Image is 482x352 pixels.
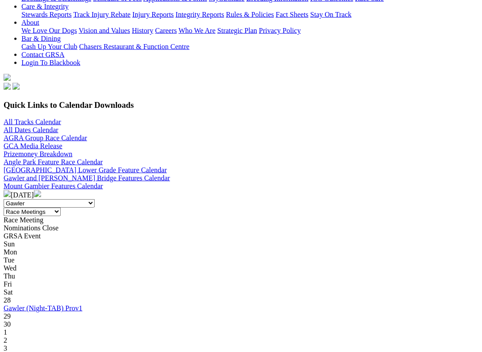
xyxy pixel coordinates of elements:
a: Careers [155,27,177,34]
img: twitter.svg [12,83,20,90]
a: Rules & Policies [226,11,274,18]
a: Mount Gambier Features Calendar [4,182,103,190]
a: Fact Sheets [276,11,308,18]
a: [GEOGRAPHIC_DATA] Lower Grade Feature Calendar [4,166,167,174]
img: chevron-left-pager-white.svg [4,190,11,197]
a: Privacy Policy [259,27,301,34]
div: Fri [4,280,478,288]
div: Race Meeting [4,216,478,224]
a: Stay On Track [310,11,351,18]
h3: Quick Links to Calendar Downloads [4,100,478,110]
a: All Tracks Calendar [4,118,61,126]
span: 2 [4,336,7,344]
a: Who We Are [179,27,216,34]
a: Care & Integrity [21,3,69,10]
a: Gawler (Night-TAB) Prov1 [4,304,82,312]
span: 28 [4,296,11,304]
a: GCA Media Release [4,142,62,150]
div: Wed [4,264,478,272]
a: Cash Up Your Club [21,43,77,50]
div: Bar & Dining [21,43,478,51]
a: AGRA Group Race Calendar [4,134,87,142]
a: All Dates Calendar [4,126,58,134]
a: About [21,19,39,26]
span: 29 [4,312,11,320]
span: 3 [4,344,7,352]
a: Strategic Plan [217,27,257,34]
div: Care & Integrity [21,11,478,19]
a: Prizemoney Breakdown [4,150,72,158]
a: Track Injury Rebate [73,11,130,18]
a: Chasers Restaurant & Function Centre [79,43,189,50]
div: GRSA Event [4,232,478,240]
div: [DATE] [4,190,478,199]
a: History [132,27,153,34]
a: Vision and Values [79,27,130,34]
a: Gawler and [PERSON_NAME] Bridge Features Calendar [4,174,170,182]
div: Sun [4,240,478,248]
a: Injury Reports [132,11,174,18]
a: Login To Blackbook [21,59,80,66]
div: Tue [4,256,478,264]
img: chevron-right-pager-white.svg [34,190,41,197]
a: Integrity Reports [175,11,224,18]
img: logo-grsa-white.png [4,74,11,81]
a: Contact GRSA [21,51,64,58]
div: About [21,27,478,35]
div: Mon [4,248,478,256]
a: Stewards Reports [21,11,71,18]
img: facebook.svg [4,83,11,90]
span: 30 [4,320,11,328]
div: Thu [4,272,478,280]
a: We Love Our Dogs [21,27,77,34]
div: Nominations Close [4,224,478,232]
a: Angle Park Feature Race Calendar [4,158,103,166]
div: Sat [4,288,478,296]
span: 1 [4,328,7,336]
a: Bar & Dining [21,35,61,42]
